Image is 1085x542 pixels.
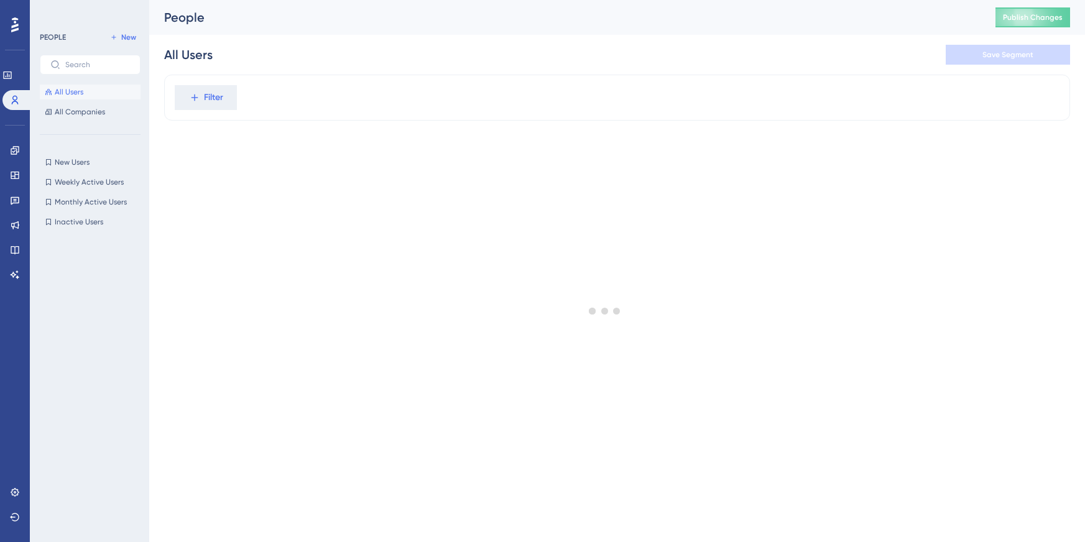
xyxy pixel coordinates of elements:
[40,32,66,42] div: PEOPLE
[55,197,127,207] span: Monthly Active Users
[55,217,103,227] span: Inactive Users
[55,157,90,167] span: New Users
[164,46,213,63] div: All Users
[40,85,141,99] button: All Users
[40,155,141,170] button: New Users
[40,195,141,209] button: Monthly Active Users
[121,32,136,42] span: New
[982,50,1033,60] span: Save Segment
[55,107,105,117] span: All Companies
[1003,12,1063,22] span: Publish Changes
[65,60,130,69] input: Search
[946,45,1070,65] button: Save Segment
[55,177,124,187] span: Weekly Active Users
[995,7,1070,27] button: Publish Changes
[164,9,964,26] div: People
[40,214,141,229] button: Inactive Users
[55,87,83,97] span: All Users
[106,30,141,45] button: New
[40,104,141,119] button: All Companies
[40,175,141,190] button: Weekly Active Users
